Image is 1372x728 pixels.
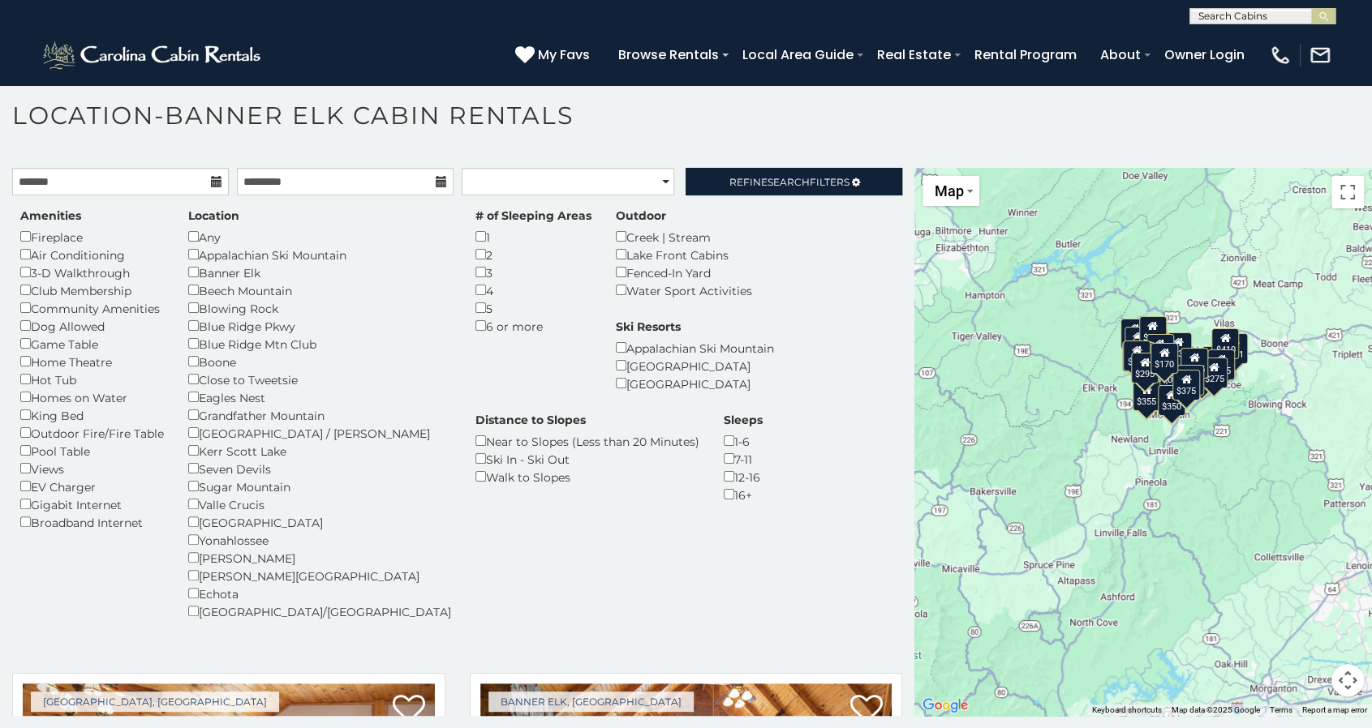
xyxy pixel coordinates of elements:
[475,450,699,468] div: Ski In - Ski Out
[188,460,451,477] div: Seven Devils
[1331,664,1364,696] button: Map camera controls
[1302,705,1367,714] a: Report a map error
[20,317,164,335] div: Dog Allowed
[20,442,164,460] div: Pool Table
[188,228,451,246] div: Any
[188,370,451,388] div: Close to Tweetsie
[20,424,164,442] div: Outdoor Fire/Fire Table
[188,246,451,263] div: Appalachian Ski Mountain
[475,432,699,450] div: Near to Slopes (Less than 20 Minutes)
[1131,353,1159,383] div: $295
[20,228,164,246] div: Fireplace
[20,335,164,353] div: Game Table
[20,388,164,406] div: Homes on Water
[966,41,1085,69] a: Rental Program
[724,412,763,428] label: Sleeps
[20,495,164,513] div: Gigabit Internet
[918,695,972,716] a: Open this area in Google Maps (opens a new window)
[1164,332,1192,363] div: $235
[616,281,752,299] div: Water Sport Activities
[20,370,164,388] div: Hot Tub
[1207,349,1235,380] div: $485
[20,299,164,317] div: Community Amenities
[188,353,451,370] div: Boone
[188,281,451,299] div: Beech Mountain
[1133,380,1160,411] div: $355
[20,406,164,424] div: King Bed
[188,602,451,620] div: [GEOGRAPHIC_DATA]/[GEOGRAPHIC_DATA]
[1151,343,1178,374] div: $170
[1139,316,1167,347] div: $310
[734,41,862,69] a: Local Area Guide
[20,263,164,281] div: 3-D Walkthrough
[188,299,451,317] div: Blowing Rock
[20,246,164,263] div: Air Conditioning
[610,41,727,69] a: Browse Rentals
[724,468,763,486] div: 12-16
[724,450,763,468] div: 7-11
[1172,705,1260,714] span: Map data ©2025 Google
[188,477,451,495] div: Sugar Mountain
[1270,705,1292,714] a: Terms (opens in new tab)
[20,460,164,477] div: Views
[1172,370,1200,400] div: $375
[31,692,279,712] a: [GEOGRAPHIC_DATA], [GEOGRAPHIC_DATA]
[1122,341,1150,372] div: $305
[475,468,699,486] div: Walk to Slopes
[1211,328,1239,359] div: $410
[188,424,451,442] div: [GEOGRAPHIC_DATA] / [PERSON_NAME]
[475,412,586,428] label: Distance to Slopes
[188,335,451,353] div: Blue Ridge Mtn Club
[188,585,451,602] div: Echota
[475,228,591,246] div: 1
[188,531,451,549] div: Yonahlossee
[616,319,681,335] label: Ski Resorts
[20,477,164,495] div: EV Charger
[1146,334,1174,365] div: $570
[616,208,666,224] label: Outdoor
[724,432,763,450] div: 1-6
[1123,340,1151,371] div: $230
[475,246,591,263] div: 2
[188,208,239,224] label: Location
[869,41,959,69] a: Real Estate
[616,228,752,246] div: Creek | Stream
[1309,44,1331,66] img: mail-regular-white.png
[616,357,774,375] div: [GEOGRAPHIC_DATA]
[538,45,590,65] span: My Favs
[188,388,451,406] div: Eagles Nest
[188,406,451,424] div: Grandfather Mountain
[616,375,774,392] div: [GEOGRAPHIC_DATA]
[616,263,752,281] div: Fenced-In Yard
[849,693,882,727] a: Add to favorites
[20,353,164,370] div: Home Theatre
[918,695,972,716] img: Google
[515,45,594,66] a: My Favs
[1092,41,1149,69] a: About
[767,176,809,188] span: Search
[188,549,451,567] div: [PERSON_NAME]
[20,208,81,224] label: Amenities
[616,246,752,263] div: Lake Front Cabins
[1158,385,1185,416] div: $350
[475,263,591,281] div: 3
[188,567,451,585] div: [PERSON_NAME][GEOGRAPHIC_DATA]
[188,495,451,513] div: Valle Crucis
[934,182,963,199] span: Map
[475,281,591,299] div: 4
[1331,176,1364,208] button: Toggle fullscreen view
[1269,44,1292,66] img: phone-regular-white.png
[475,208,591,224] label: # of Sleeping Areas
[1121,319,1149,349] div: $720
[393,693,425,727] a: Add to favorites
[923,176,979,206] button: Change map style
[41,39,265,71] img: White-1-2.png
[20,281,164,299] div: Club Membership
[475,299,591,317] div: 5
[475,317,591,335] div: 6 or more
[188,513,451,531] div: [GEOGRAPHIC_DATA]
[1092,704,1162,716] button: Keyboard shortcuts
[1176,365,1204,396] div: $305
[188,263,451,281] div: Banner Elk
[488,692,694,712] a: Banner Elk, [GEOGRAPHIC_DATA]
